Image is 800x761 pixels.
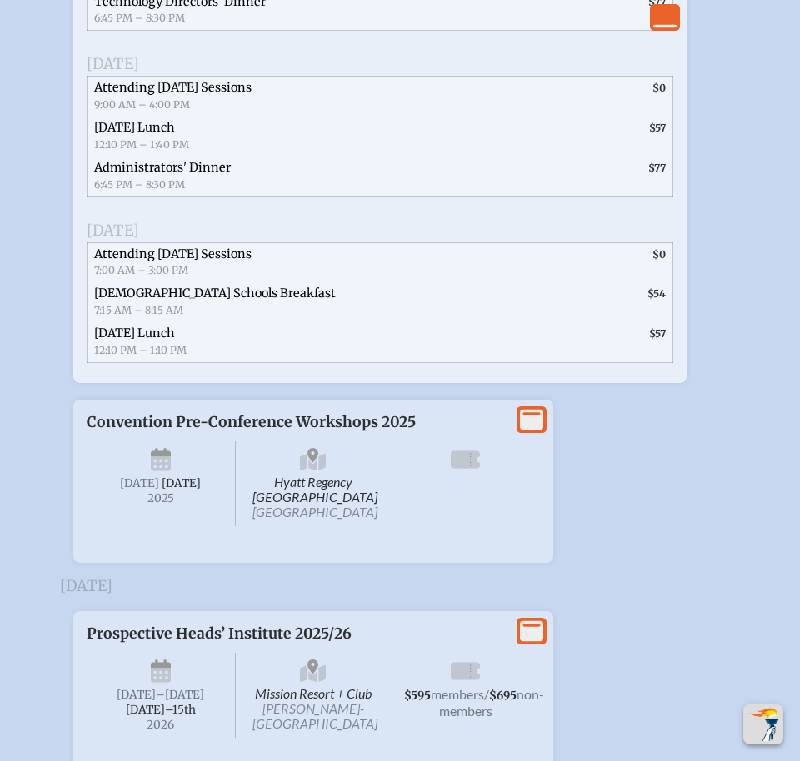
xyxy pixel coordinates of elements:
[747,708,780,741] img: To the top
[649,122,666,134] span: $57
[87,624,352,643] span: Prospective Heads’ Institute 2025/26
[431,686,484,702] span: members
[94,304,183,316] span: 7:15 AM – 8:15 AM
[743,704,783,744] button: Scroll Top
[60,578,740,594] h3: [DATE]
[647,287,666,300] span: $54
[100,492,222,505] span: 2025
[94,178,185,191] span: 6:45 PM – 8:30 PM
[117,688,156,702] span: [DATE]
[94,326,175,341] span: [DATE] Lunch
[94,160,231,175] span: Administrators' Dinner
[94,138,189,151] span: 12:10 PM – 1:40 PM
[94,120,175,135] span: [DATE] Lunch
[87,413,416,431] span: Convention Pre-Conference Workshops 2025
[489,689,517,703] span: $695
[652,82,666,94] span: $0
[87,54,139,73] span: [DATE]
[94,80,252,95] span: Attending [DATE] Sessions
[652,248,666,261] span: $0
[94,246,252,261] span: Attending [DATE] Sessions
[252,504,377,520] span: [GEOGRAPHIC_DATA]
[120,476,159,490] span: [DATE]
[239,441,388,526] span: Hyatt Regency [GEOGRAPHIC_DATA]
[156,688,204,702] span: –[DATE]
[648,162,666,174] span: $77
[94,12,185,24] span: 6:45 PM – 8:30 PM
[239,653,388,739] span: Mission Resort + Club
[649,327,666,340] span: $57
[87,221,139,240] span: [DATE]
[100,719,222,731] span: 2026
[94,344,187,356] span: 12:10 PM – 1:10 PM
[94,286,336,301] span: [DEMOGRAPHIC_DATA] Schools Breakfast
[439,686,545,719] span: non-members
[94,98,190,111] span: 9:00 AM – 4:00 PM
[94,264,188,276] span: 7:00 AM – 3:00 PM
[162,476,201,490] span: [DATE]
[404,689,431,703] span: $595
[484,686,489,702] span: /
[126,703,196,717] span: [DATE]–⁠15th
[252,700,377,731] span: [PERSON_NAME]-[GEOGRAPHIC_DATA]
